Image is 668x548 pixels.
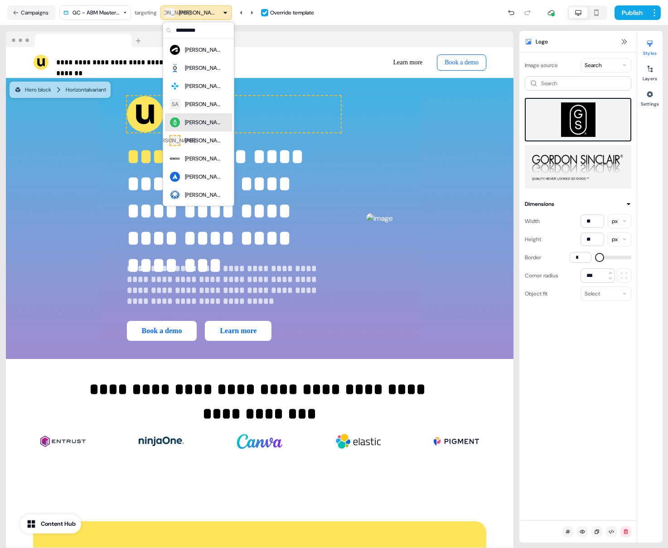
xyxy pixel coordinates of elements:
div: [PERSON_NAME] [185,82,221,91]
img: Image [366,213,393,224]
button: Settings [637,87,663,107]
img: Image [335,423,381,460]
div: Horizontal variant [66,85,106,94]
button: Dimensions [525,199,631,209]
div: ImageImageImageImageImage [33,416,486,467]
img: Image [139,423,184,460]
button: [PERSON_NAME][PERSON_NAME] [160,5,232,20]
div: [PERSON_NAME] [179,8,215,17]
button: Book a demo [437,54,486,71]
div: [PERSON_NAME] [185,118,221,127]
div: [PERSON_NAME] [185,172,221,181]
div: Border [525,250,541,265]
button: Learn more [386,54,430,71]
div: [PERSON_NAME] [185,100,221,109]
div: Object fit [525,286,547,301]
button: Layers [637,62,663,82]
div: [PERSON_NAME] [185,154,221,163]
div: targeting [135,8,157,17]
div: Hero block [14,85,51,94]
div: Content Hub [41,519,76,529]
div: Corner radius [525,268,558,283]
img: Image [40,423,86,460]
div: Override template [270,8,314,17]
button: Learn more [205,321,271,341]
div: Book a demoLearn more [127,321,341,341]
div: [PERSON_NAME] [185,190,221,199]
button: Campaigns [7,5,56,20]
div: Learn moreBook a demo [263,54,486,71]
img: gordonsinclair.com logo [533,102,623,137]
button: Select [581,286,631,301]
div: [PERSON_NAME] [185,45,221,54]
div: Width [525,214,540,228]
div: Image source [525,58,558,73]
div: [PERSON_NAME] [185,136,221,145]
img: Browser topbar [6,31,145,48]
img: Image [434,423,479,460]
div: Height [525,232,541,247]
button: Book a demo [127,321,197,341]
div: Select [585,289,600,298]
button: Publish [615,5,648,20]
div: SA [172,100,179,109]
div: GC - ABM Master Template [73,8,120,17]
div: Image [366,96,393,341]
div: [PERSON_NAME] [150,8,190,17]
div: px [612,217,618,226]
div: px [612,235,618,244]
button: Content Hub [20,514,81,533]
span: Logo [536,37,548,46]
div: [PERSON_NAME] [185,63,221,73]
img: Image [237,423,282,460]
div: Dimensions [525,199,554,209]
div: [PERSON_NAME] [155,136,195,145]
div: Search [585,61,602,70]
button: Styles [637,36,663,56]
img: gordonsinclair.com logo [532,149,624,185]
